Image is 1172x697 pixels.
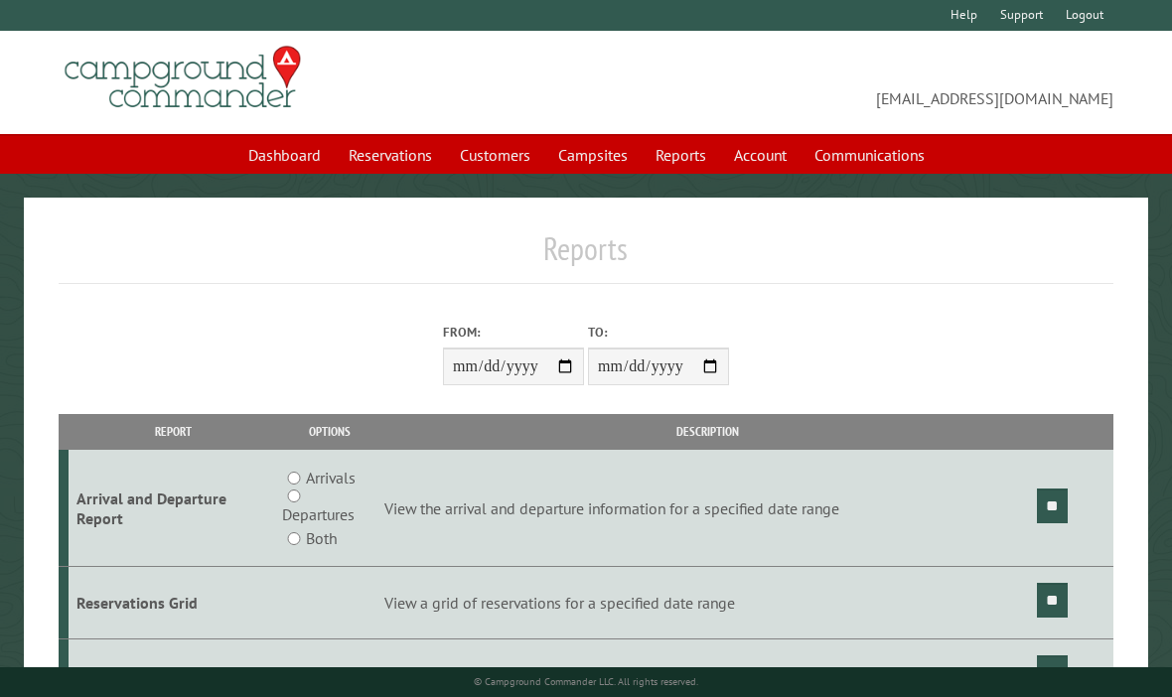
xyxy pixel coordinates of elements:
[588,323,729,342] label: To:
[306,466,356,489] label: Arrivals
[282,502,355,526] label: Departures
[474,675,698,688] small: © Campground Commander LLC. All rights reserved.
[69,414,279,449] th: Report
[381,567,1034,639] td: View a grid of reservations for a specified date range
[381,450,1034,567] td: View the arrival and departure information for a specified date range
[306,526,337,550] label: Both
[381,414,1034,449] th: Description
[546,136,640,174] a: Campsites
[337,136,444,174] a: Reservations
[236,136,333,174] a: Dashboard
[803,136,937,174] a: Communications
[722,136,799,174] a: Account
[448,136,542,174] a: Customers
[59,39,307,116] img: Campground Commander
[443,323,584,342] label: From:
[644,136,718,174] a: Reports
[586,55,1113,110] span: [EMAIL_ADDRESS][DOMAIN_NAME]
[59,229,1113,284] h1: Reports
[69,450,279,567] td: Arrival and Departure Report
[279,414,381,449] th: Options
[69,567,279,639] td: Reservations Grid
